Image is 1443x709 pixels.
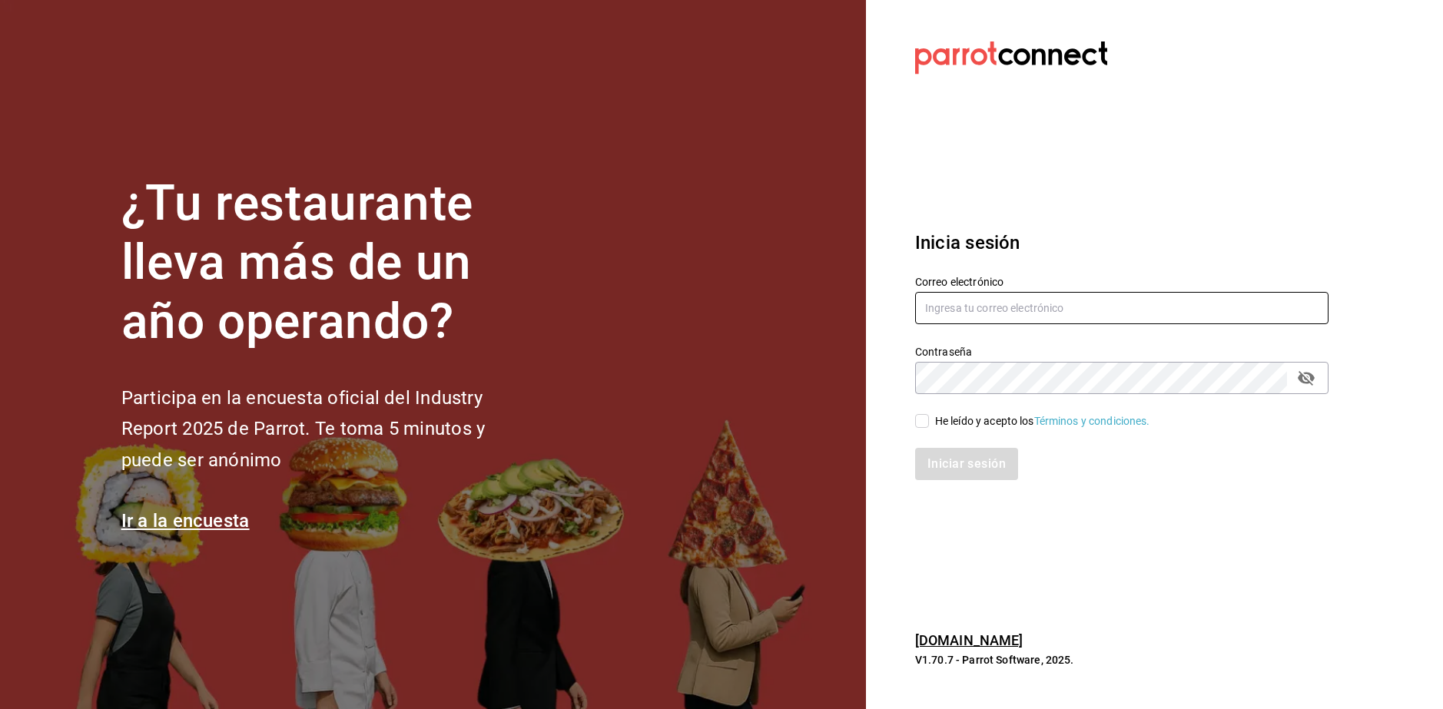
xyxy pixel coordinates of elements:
[935,413,1150,429] div: He leído y acepto los
[915,229,1329,257] h3: Inicia sesión
[121,510,250,532] a: Ir a la encuesta
[915,346,1329,357] label: Contraseña
[915,652,1329,668] p: V1.70.7 - Parrot Software, 2025.
[915,277,1329,287] label: Correo electrónico
[121,383,536,476] h2: Participa en la encuesta oficial del Industry Report 2025 de Parrot. Te toma 5 minutos y puede se...
[915,632,1023,648] a: [DOMAIN_NAME]
[121,174,536,351] h1: ¿Tu restaurante lleva más de un año operando?
[1034,415,1150,427] a: Términos y condiciones.
[915,292,1329,324] input: Ingresa tu correo electrónico
[1293,365,1319,391] button: passwordField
